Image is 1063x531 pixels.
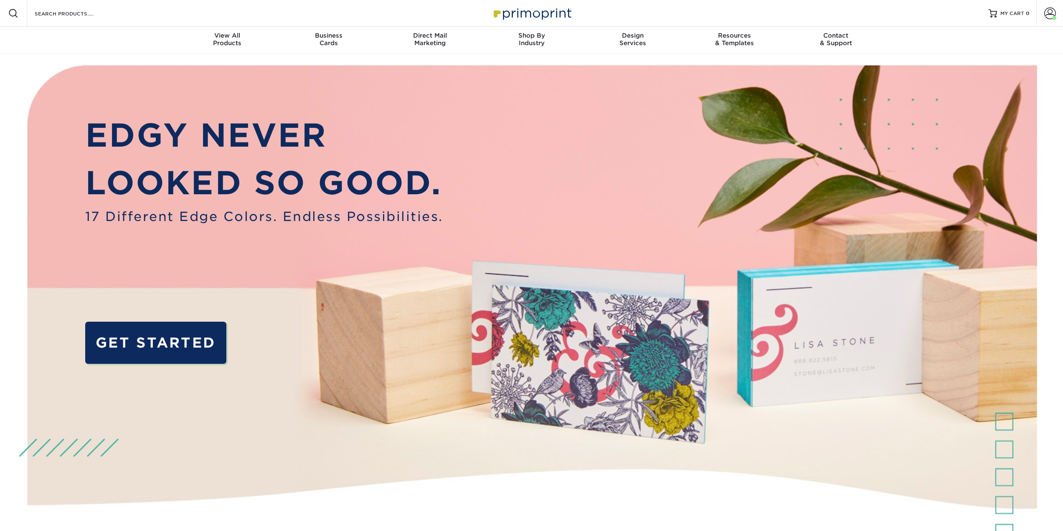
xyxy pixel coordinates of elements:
div: & Templates [684,32,785,47]
span: 0 [1026,10,1030,16]
a: BusinessCards [278,27,379,53]
span: Business [278,32,379,39]
img: Primoprint [490,4,573,22]
a: Shop ByIndustry [481,27,582,53]
p: EDGY NEVER [85,112,443,160]
div: Industry [481,32,582,47]
a: GET STARTED [85,322,226,363]
div: Cards [278,32,379,47]
div: Services [582,32,684,47]
a: Direct MailMarketing [379,27,481,53]
span: 17 Different Edge Colors. Endless Possibilities. [85,207,443,226]
div: & Support [785,32,887,47]
a: View AllProducts [177,27,278,53]
a: Resources& Templates [684,27,785,53]
span: Shop By [481,32,582,39]
p: LOOKED SO GOOD. [85,159,443,207]
a: DesignServices [582,27,684,53]
div: Marketing [379,32,481,47]
div: Products [177,32,278,47]
span: Contact [785,32,887,39]
span: View All [177,32,278,39]
a: Contact& Support [785,27,887,53]
span: Design [582,32,684,39]
span: Direct Mail [379,32,481,39]
span: MY CART [1000,10,1024,17]
span: Resources [684,32,785,39]
input: SEARCH PRODUCTS..... [34,8,115,18]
